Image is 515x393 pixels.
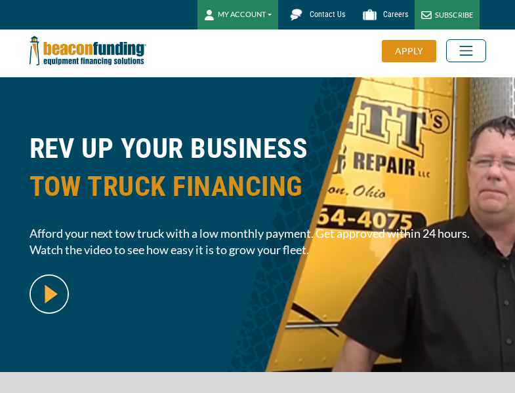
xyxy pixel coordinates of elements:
img: Beacon Funding Corporation logo [30,29,146,72]
a: Contact Us [278,3,352,26]
span: Afford your next tow truck with a low monthly payment. Get approved within 24 hours. Watch the vi... [30,225,486,258]
div: APPLY [382,40,436,62]
span: TOW TRUCK FINANCING [30,168,486,206]
h1: REV UP YOUR BUSINESS [30,130,486,215]
a: APPLY [382,40,446,62]
button: Toggle navigation [446,39,486,62]
a: Careers [352,3,415,26]
img: video modal pop-up play button [30,274,69,314]
img: Beacon Funding Careers [358,3,381,26]
span: Contact Us [310,10,345,19]
img: Beacon Funding chat [285,3,308,26]
span: Careers [383,10,408,19]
